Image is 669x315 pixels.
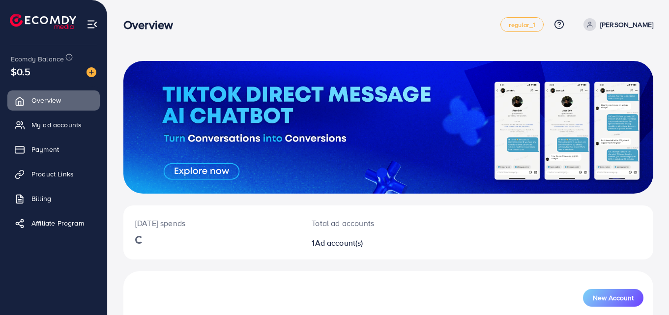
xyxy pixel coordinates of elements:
[312,238,421,248] h2: 1
[10,14,76,29] img: logo
[123,18,181,32] h3: Overview
[315,237,363,248] span: Ad account(s)
[135,217,288,229] p: [DATE] spends
[11,54,64,64] span: Ecomdy Balance
[7,115,100,135] a: My ad accounts
[580,18,653,31] a: [PERSON_NAME]
[31,95,61,105] span: Overview
[7,164,100,184] a: Product Links
[500,17,543,32] a: regular_1
[583,289,643,307] button: New Account
[600,19,653,30] p: [PERSON_NAME]
[7,90,100,110] a: Overview
[87,19,98,30] img: menu
[7,189,100,208] a: Billing
[7,213,100,233] a: Affiliate Program
[31,194,51,203] span: Billing
[593,294,634,301] span: New Account
[31,218,84,228] span: Affiliate Program
[312,217,421,229] p: Total ad accounts
[87,67,96,77] img: image
[11,64,31,79] span: $0.5
[7,140,100,159] a: Payment
[31,120,82,130] span: My ad accounts
[31,144,59,154] span: Payment
[31,169,74,179] span: Product Links
[509,22,535,28] span: regular_1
